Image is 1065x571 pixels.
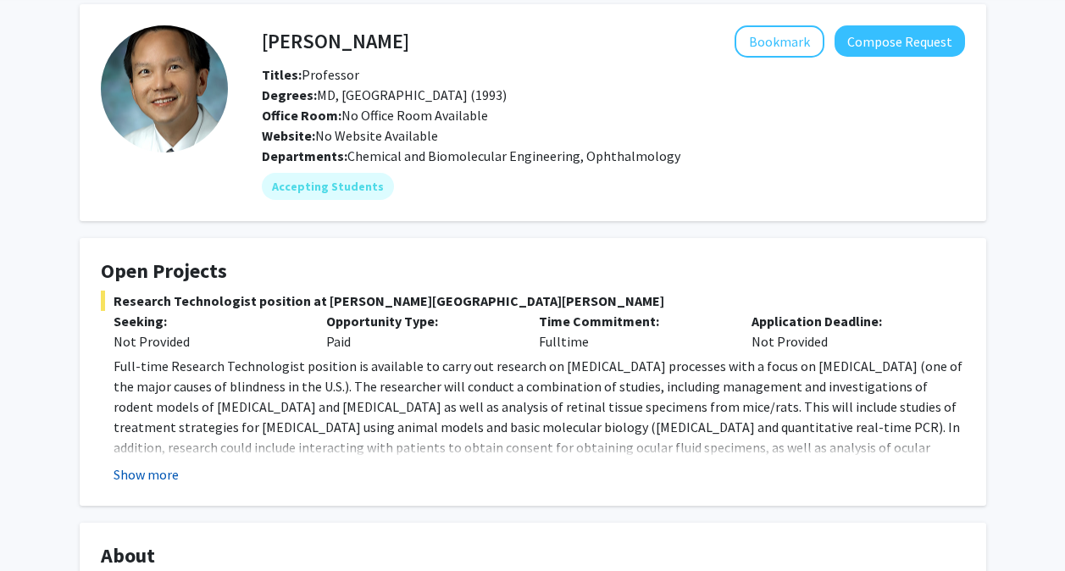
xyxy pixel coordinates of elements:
[262,107,488,124] span: No Office Room Available
[101,259,965,284] h4: Open Projects
[262,127,315,144] b: Website:
[262,127,438,144] span: No Website Available
[101,25,228,152] img: Profile Picture
[114,464,179,485] button: Show more
[313,311,526,352] div: Paid
[262,86,317,103] b: Degrees:
[262,173,394,200] mat-chip: Accepting Students
[739,311,951,352] div: Not Provided
[13,495,72,558] iframe: Chat
[262,86,507,103] span: MD, [GEOGRAPHIC_DATA] (1993)
[262,147,347,164] b: Departments:
[526,311,739,352] div: Fulltime
[539,311,726,331] p: Time Commitment:
[262,66,359,83] span: Professor
[101,291,965,311] span: Research Technologist position at [PERSON_NAME][GEOGRAPHIC_DATA][PERSON_NAME]
[347,147,680,164] span: Chemical and Biomolecular Engineering, Ophthalmology
[101,544,965,568] h4: About
[262,66,302,83] b: Titles:
[752,311,939,331] p: Application Deadline:
[114,311,301,331] p: Seeking:
[262,107,341,124] b: Office Room:
[735,25,824,58] button: Add Elia Duh to Bookmarks
[835,25,965,57] button: Compose Request to Elia Duh
[326,311,513,331] p: Opportunity Type:
[262,25,409,57] h4: [PERSON_NAME]
[114,331,301,352] div: Not Provided
[114,356,965,478] p: Full-time Research Technologist position is available to carry out research on [MEDICAL_DATA] pro...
